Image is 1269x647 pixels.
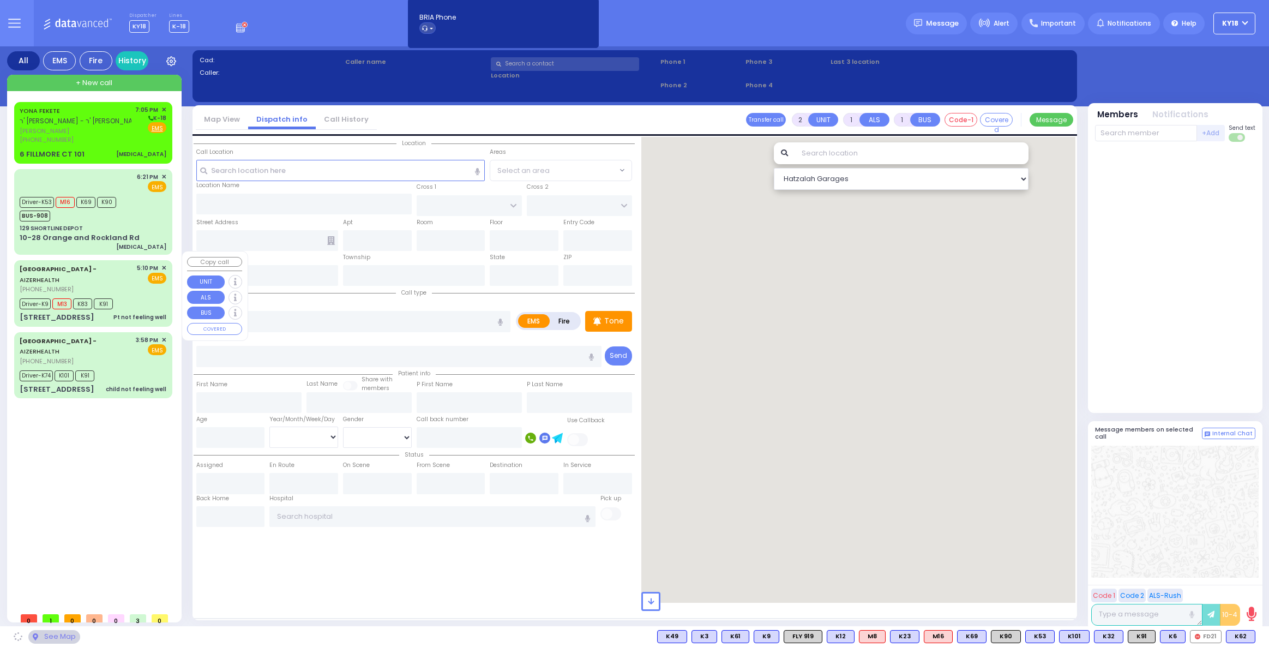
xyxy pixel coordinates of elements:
[660,81,742,90] span: Phone 2
[527,183,549,191] label: Cross 2
[75,370,94,381] span: K91
[200,56,341,65] label: Cad:
[94,298,113,309] span: K91
[745,81,827,90] span: Phone 4
[129,13,157,19] label: Dispatcher
[20,116,199,125] span: ר' [PERSON_NAME] - ר' [PERSON_NAME] [PERSON_NAME]
[417,183,436,191] label: Cross 1
[563,218,594,227] label: Entry Code
[196,380,227,389] label: First Name
[1095,125,1197,141] input: Search member
[106,385,166,393] div: child not feeling well
[1152,109,1208,121] button: Notifications
[152,614,168,622] span: 0
[20,211,50,221] span: BUS-908
[161,172,166,182] span: ✕
[549,314,580,328] label: Fire
[890,630,919,643] div: K23
[657,630,687,643] div: BLS
[187,307,225,320] button: BUS
[994,19,1009,28] span: Alert
[20,337,97,345] span: [GEOGRAPHIC_DATA] -
[1202,428,1255,440] button: Internal Chat
[20,127,131,136] span: [PERSON_NAME]
[396,139,431,147] span: Location
[248,114,316,124] a: Dispatch info
[660,57,742,67] span: Phone 1
[1222,19,1238,28] span: KY18
[910,113,940,127] button: BUS
[200,68,341,77] label: Caller:
[721,630,749,643] div: K61
[691,630,717,643] div: BLS
[518,314,550,328] label: EMS
[419,13,456,22] span: BRIA Phone
[924,630,953,643] div: ALS
[1091,589,1117,602] button: Code 1
[345,57,487,67] label: Caller name
[20,370,53,381] span: Driver-K74
[808,113,838,127] button: UNIT
[135,106,158,114] span: 7:05 PM
[914,19,922,27] img: message.svg
[1160,630,1186,643] div: K6
[746,113,786,127] button: Transfer call
[600,494,621,503] label: Pick up
[43,614,59,622] span: 1
[64,614,81,622] span: 0
[1094,630,1123,643] div: BLS
[417,461,450,470] label: From Scene
[605,346,632,366] button: Send
[1226,630,1255,643] div: K62
[136,336,158,344] span: 3:58 PM
[945,113,977,127] button: Code-1
[490,461,522,470] label: Destination
[196,218,238,227] label: Street Address
[497,165,550,176] span: Select an area
[86,614,103,622] span: 0
[1212,430,1253,438] span: Internal Chat
[399,451,429,459] span: Status
[147,114,166,122] span: K-18
[20,384,94,395] div: [STREET_ADDRESS]
[161,263,166,273] span: ✕
[890,630,919,643] div: BLS
[980,113,1013,127] button: Covered
[490,253,505,262] label: State
[1128,630,1156,643] div: K91
[43,51,76,70] div: EMS
[491,71,657,80] label: Location
[327,236,335,245] span: Other building occupants
[795,142,1029,164] input: Search location
[393,369,436,378] span: Patient info
[784,630,822,643] div: FLY 919
[1095,426,1202,440] h5: Message members on selected call
[1160,630,1186,643] div: BLS
[490,218,503,227] label: Floor
[306,380,338,388] label: Last Name
[20,312,94,323] div: [STREET_ADDRESS]
[1094,630,1123,643] div: K32
[721,630,749,643] div: BLS
[362,375,393,384] small: Share with
[1229,124,1255,132] span: Send text
[1030,113,1073,127] button: Message
[196,181,239,190] label: Location Name
[269,415,338,424] div: Year/Month/Week/Day
[316,114,377,124] a: Call History
[196,148,233,157] label: Call Location
[169,13,189,19] label: Lines
[169,20,189,33] span: K-18
[130,614,146,622] span: 3
[991,630,1021,643] div: K90
[563,461,591,470] label: In Service
[1097,109,1138,121] button: Members
[55,370,74,381] span: K101
[491,57,639,71] input: Search a contact
[1182,19,1196,28] span: Help
[20,232,140,243] div: 10-28 Orange and Rockland Rd
[20,106,60,115] a: YONA FEKETE
[1108,19,1151,28] span: Notifications
[148,273,166,284] span: EMS
[1025,630,1055,643] div: BLS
